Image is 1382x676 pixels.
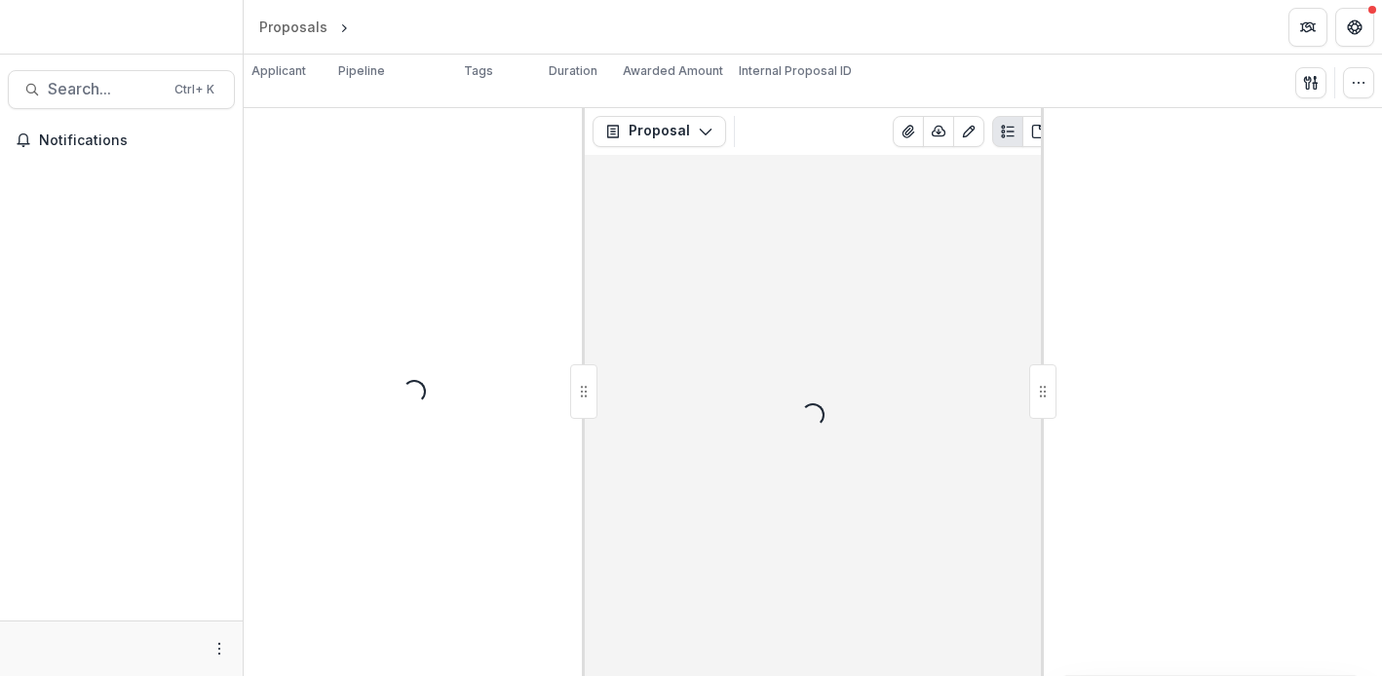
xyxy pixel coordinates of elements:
[739,62,852,80] p: Internal Proposal ID
[623,62,723,80] p: Awarded Amount
[8,70,235,109] button: Search...
[1288,8,1327,47] button: Partners
[8,125,235,156] button: Notifications
[1335,8,1374,47] button: Get Help
[48,80,163,98] span: Search...
[259,17,327,37] div: Proposals
[208,637,231,660] button: More
[549,62,597,80] p: Duration
[1022,116,1054,147] button: PDF view
[992,116,1023,147] button: Plaintext view
[251,13,335,41] a: Proposals
[893,116,924,147] button: View Attached Files
[593,116,726,147] button: Proposal
[39,132,227,149] span: Notifications
[251,62,306,80] p: Applicant
[953,116,984,147] button: Edit as form
[251,13,436,41] nav: breadcrumb
[171,79,218,100] div: Ctrl + K
[338,62,385,80] p: Pipeline
[464,62,493,80] p: Tags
